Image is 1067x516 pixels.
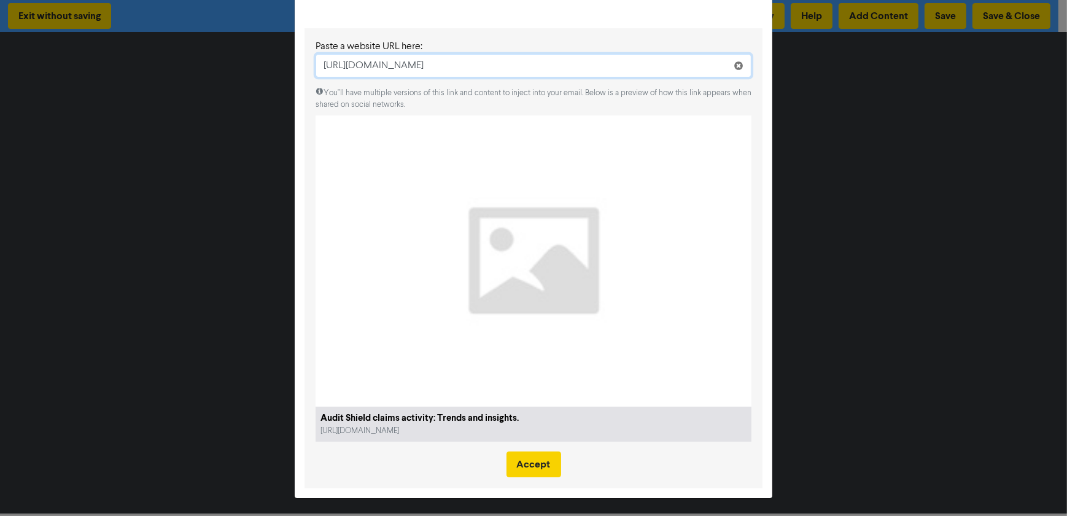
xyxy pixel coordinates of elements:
[506,451,561,477] button: Accept
[316,39,751,54] div: Paste a website URL here:
[316,87,751,111] div: You"ll have multiple versions of this link and content to inject into your email. Below is a prev...
[320,425,443,437] div: [URL][DOMAIN_NAME]
[320,412,747,426] div: Audit Shield claims activity: Trends and insights.
[316,115,751,406] img: 9e8f5e870e58966e7be3cd666b155792.jpg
